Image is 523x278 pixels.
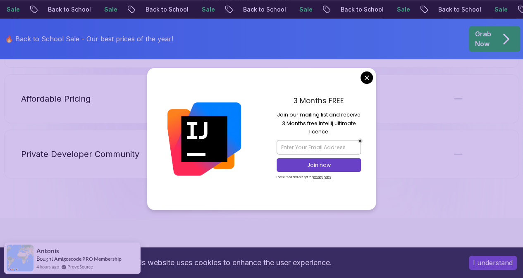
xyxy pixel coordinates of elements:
[432,5,488,14] p: Back to School
[21,148,139,160] p: Private Developer Community
[5,34,173,44] p: 🔥 Back to School Sale - Our best prices of the year!
[469,256,517,270] button: Accept cookies
[195,5,222,14] p: Sale
[7,245,33,271] img: provesource social proof notification image
[293,5,319,14] p: Sale
[139,5,195,14] p: Back to School
[36,247,59,254] span: Antonis
[6,254,456,272] div: This website uses cookies to enhance the user experience.
[98,5,124,14] p: Sale
[390,5,417,14] p: Sale
[54,255,122,262] a: Amigoscode PRO Membership
[475,29,491,49] p: Grab Now
[36,255,53,262] span: Bought
[41,5,98,14] p: Back to School
[236,5,293,14] p: Back to School
[21,93,91,105] p: Affordable Pricing
[334,5,390,14] p: Back to School
[488,5,514,14] p: Sale
[67,263,93,270] a: ProveSource
[36,263,59,270] span: 4 hours ago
